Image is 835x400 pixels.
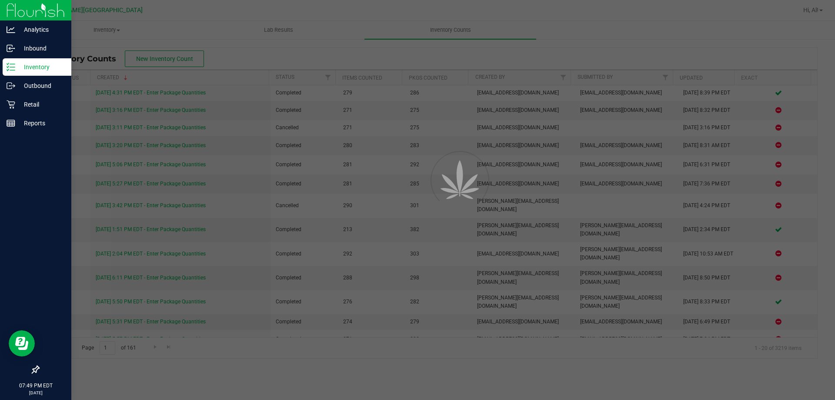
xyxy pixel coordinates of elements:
[4,382,67,390] p: 07:49 PM EDT
[15,118,67,128] p: Reports
[15,62,67,72] p: Inventory
[7,81,15,90] inline-svg: Outbound
[4,390,67,396] p: [DATE]
[15,43,67,54] p: Inbound
[7,100,15,109] inline-svg: Retail
[15,24,67,35] p: Analytics
[9,330,35,356] iframe: Resource center
[7,25,15,34] inline-svg: Analytics
[7,119,15,128] inline-svg: Reports
[15,99,67,110] p: Retail
[7,63,15,71] inline-svg: Inventory
[15,81,67,91] p: Outbound
[7,44,15,53] inline-svg: Inbound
